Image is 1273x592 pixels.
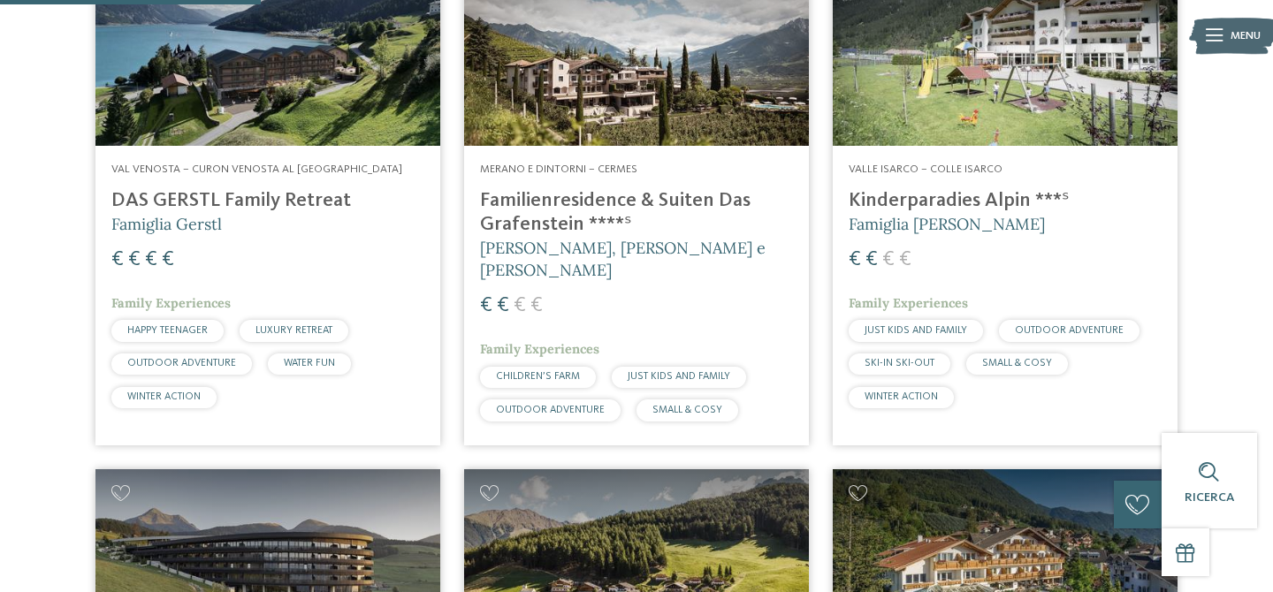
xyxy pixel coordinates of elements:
[849,249,861,270] span: €
[111,249,124,270] span: €
[111,295,231,311] span: Family Experiences
[865,391,938,402] span: WINTER ACTION
[865,358,934,368] span: SKI-IN SKI-OUT
[496,405,605,415] span: OUTDOOR ADVENTURE
[1015,325,1124,336] span: OUTDOOR ADVENTURE
[514,295,526,316] span: €
[162,249,174,270] span: €
[628,371,730,382] span: JUST KIDS AND FAMILY
[865,249,878,270] span: €
[1185,491,1234,504] span: Ricerca
[145,249,157,270] span: €
[480,163,637,175] span: Merano e dintorni – Cermes
[849,295,968,311] span: Family Experiences
[480,295,492,316] span: €
[982,358,1052,368] span: SMALL & COSY
[652,405,722,415] span: SMALL & COSY
[849,189,1162,213] h4: Kinderparadies Alpin ***ˢ
[127,358,236,368] span: OUTDOOR ADVENTURE
[111,189,424,213] h4: DAS GERSTL Family Retreat
[127,391,201,402] span: WINTER ACTION
[480,341,599,357] span: Family Experiences
[480,189,793,237] h4: Familienresidence & Suiten Das Grafenstein ****ˢ
[849,163,1002,175] span: Valle Isarco – Colle Isarco
[255,325,332,336] span: LUXURY RETREAT
[497,295,509,316] span: €
[284,358,335,368] span: WATER FUN
[128,249,141,270] span: €
[865,325,967,336] span: JUST KIDS AND FAMILY
[111,214,222,234] span: Famiglia Gerstl
[849,214,1045,234] span: Famiglia [PERSON_NAME]
[111,163,402,175] span: Val Venosta – Curon Venosta al [GEOGRAPHIC_DATA]
[480,238,766,280] span: [PERSON_NAME], [PERSON_NAME] e [PERSON_NAME]
[496,371,580,382] span: CHILDREN’S FARM
[899,249,911,270] span: €
[530,295,543,316] span: €
[882,249,895,270] span: €
[127,325,208,336] span: HAPPY TEENAGER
